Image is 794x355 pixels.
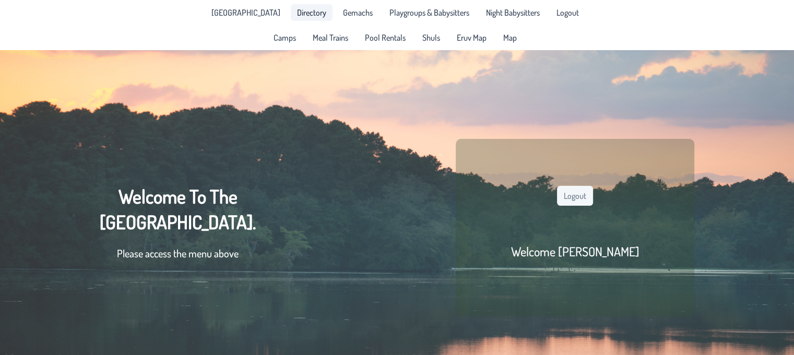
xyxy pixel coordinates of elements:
[550,4,585,21] li: Logout
[365,33,406,42] span: Pool Rentals
[359,29,412,46] a: Pool Rentals
[205,4,287,21] li: Pine Lake Park
[211,8,280,17] span: [GEOGRAPHIC_DATA]
[457,33,487,42] span: Eruv Map
[383,4,476,21] a: Playgroups & Babysitters
[422,33,440,42] span: Shuls
[503,33,517,42] span: Map
[297,8,326,17] span: Directory
[337,4,379,21] a: Gemachs
[511,243,639,259] h2: Welcome [PERSON_NAME]
[416,29,446,46] a: Shuls
[486,8,540,17] span: Night Babysitters
[451,29,493,46] a: Eruv Map
[480,4,546,21] a: Night Babysitters
[306,29,354,46] a: Meal Trains
[389,8,469,17] span: Playgroups & Babysitters
[497,29,523,46] a: Map
[274,33,296,42] span: Camps
[313,33,348,42] span: Meal Trains
[343,8,373,17] span: Gemachs
[557,186,593,206] button: Logout
[267,29,302,46] a: Camps
[291,4,333,21] a: Directory
[100,245,256,261] p: Please access the menu above
[205,4,287,21] a: [GEOGRAPHIC_DATA]
[100,184,256,271] div: Welcome To The [GEOGRAPHIC_DATA].
[556,8,579,17] span: Logout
